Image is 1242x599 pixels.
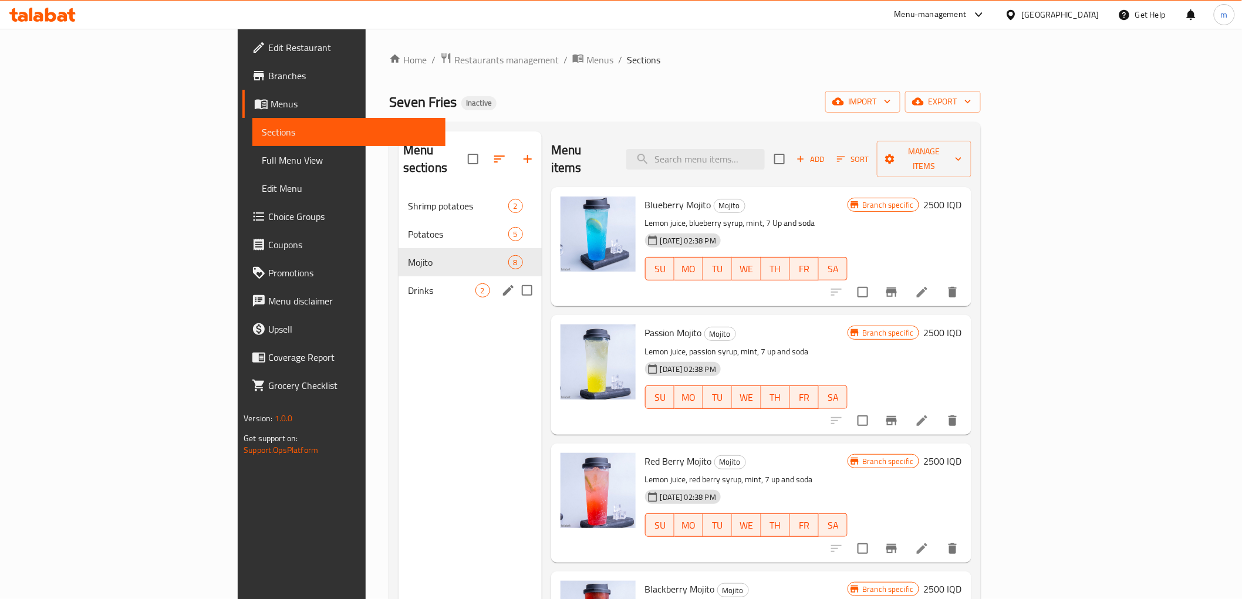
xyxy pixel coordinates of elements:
button: delete [939,278,967,306]
span: m [1221,8,1228,21]
span: Restaurants management [454,53,559,67]
button: TH [761,385,790,409]
span: SU [650,389,670,406]
span: Branches [268,69,436,83]
button: TU [703,385,732,409]
a: Menus [242,90,445,118]
button: export [905,91,981,113]
button: SA [819,385,848,409]
span: Mojito [714,199,745,212]
button: WE [732,257,761,280]
span: Add item [792,150,829,168]
span: Select to update [851,408,875,433]
span: Choice Groups [268,209,436,224]
div: Menu-management [895,8,967,22]
span: 5 [509,229,522,240]
button: Branch-specific-item [878,534,906,563]
span: SU [650,517,670,534]
span: 1.0.0 [275,411,293,426]
span: Select to update [851,280,875,304]
button: SA [819,513,848,537]
button: TU [703,257,732,280]
button: TU [703,513,732,537]
span: export [914,94,971,109]
span: TH [766,389,785,406]
div: Mojito [704,327,736,341]
span: MO [679,389,698,406]
span: Menus [271,97,436,111]
a: Edit Menu [252,174,445,202]
button: SA [819,257,848,280]
a: Coverage Report [242,343,445,371]
div: Mojito [714,455,746,469]
span: TU [708,389,727,406]
button: SU [645,385,674,409]
span: Promotions [268,266,436,280]
a: Full Menu View [252,146,445,174]
span: Red Berry Mojito [645,452,712,470]
h6: 2500 IQD [924,324,962,341]
p: Lemon juice, passion syrup, mint, 7 up and soda [645,344,848,359]
a: Grocery Checklist [242,371,445,400]
button: import [825,91,900,113]
a: Branches [242,62,445,90]
div: Mojito8 [399,248,542,276]
img: Blueberry Mojito [561,197,636,272]
span: Sort [837,153,869,166]
span: TH [766,517,785,534]
a: Edit menu item [915,542,929,556]
span: Sort sections [485,145,514,173]
button: Branch-specific-item [878,407,906,435]
div: Inactive [461,96,497,110]
span: SA [824,260,843,277]
div: Drinks2edit [399,276,542,304]
span: Shrimp potatoes [408,199,508,213]
button: SU [645,513,674,537]
li: / [563,53,568,67]
div: Mojito [714,199,745,213]
span: Select to update [851,536,875,561]
span: Menu disclaimer [268,294,436,308]
div: items [508,255,523,269]
span: Menus [586,53,613,67]
a: Upsell [242,315,445,343]
div: items [508,227,523,241]
a: Edit Restaurant [242,33,445,62]
a: Sections [252,118,445,146]
span: WE [737,260,756,277]
span: Blueberry Mojito [645,196,711,214]
span: TU [708,260,727,277]
button: WE [732,385,761,409]
span: Select section [767,147,792,171]
div: items [475,283,490,297]
span: Sections [627,53,660,67]
button: delete [939,407,967,435]
span: Edit Menu [262,181,436,195]
span: FR [795,260,814,277]
button: edit [500,282,517,299]
span: Blackberry Mojito [645,580,715,598]
button: Sort [834,150,872,168]
span: Full Menu View [262,153,436,167]
a: Edit menu item [915,414,929,428]
span: FR [795,517,814,534]
a: Support.OpsPlatform [244,442,318,458]
button: FR [790,513,819,537]
button: Branch-specific-item [878,278,906,306]
span: Version: [244,411,272,426]
button: MO [674,513,703,537]
div: Shrimp potatoes2 [399,192,542,220]
span: [DATE] 02:38 PM [656,235,721,246]
a: Choice Groups [242,202,445,231]
button: TH [761,513,790,537]
h6: 2500 IQD [924,581,962,597]
span: 2 [476,285,490,296]
p: Lemon juice, blueberry syrup, mint, 7 Up and soda [645,216,848,231]
span: Upsell [268,322,436,336]
div: Mojito [408,255,508,269]
a: Edit menu item [915,285,929,299]
a: Promotions [242,259,445,287]
span: 2 [509,201,522,212]
div: items [508,199,523,213]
